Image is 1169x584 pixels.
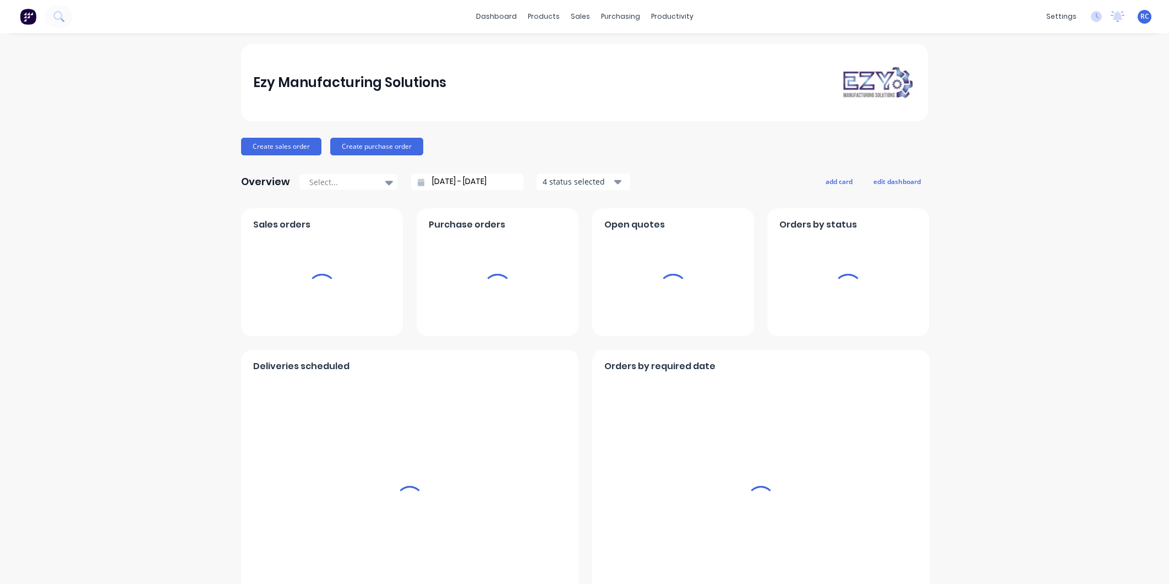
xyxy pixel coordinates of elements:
div: purchasing [596,8,646,25]
div: Ezy Manufacturing Solutions [253,72,446,94]
span: Deliveries scheduled [253,360,349,373]
img: Factory [20,8,36,25]
span: Orders by status [779,218,857,231]
button: 4 status selected [537,174,630,190]
button: Create purchase order [330,138,423,155]
div: Overview [241,171,290,193]
span: Purchase orders [429,218,505,231]
a: dashboard [471,8,522,25]
div: productivity [646,8,699,25]
div: sales [565,8,596,25]
div: settings [1041,8,1082,25]
button: Create sales order [241,138,321,155]
button: add card [818,174,860,188]
span: Sales orders [253,218,310,231]
span: Orders by required date [604,360,715,373]
div: 4 status selected [543,176,612,187]
span: RC [1140,12,1149,21]
button: edit dashboard [866,174,928,188]
span: Open quotes [604,218,665,231]
div: products [522,8,565,25]
img: Ezy Manufacturing Solutions [839,64,916,100]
